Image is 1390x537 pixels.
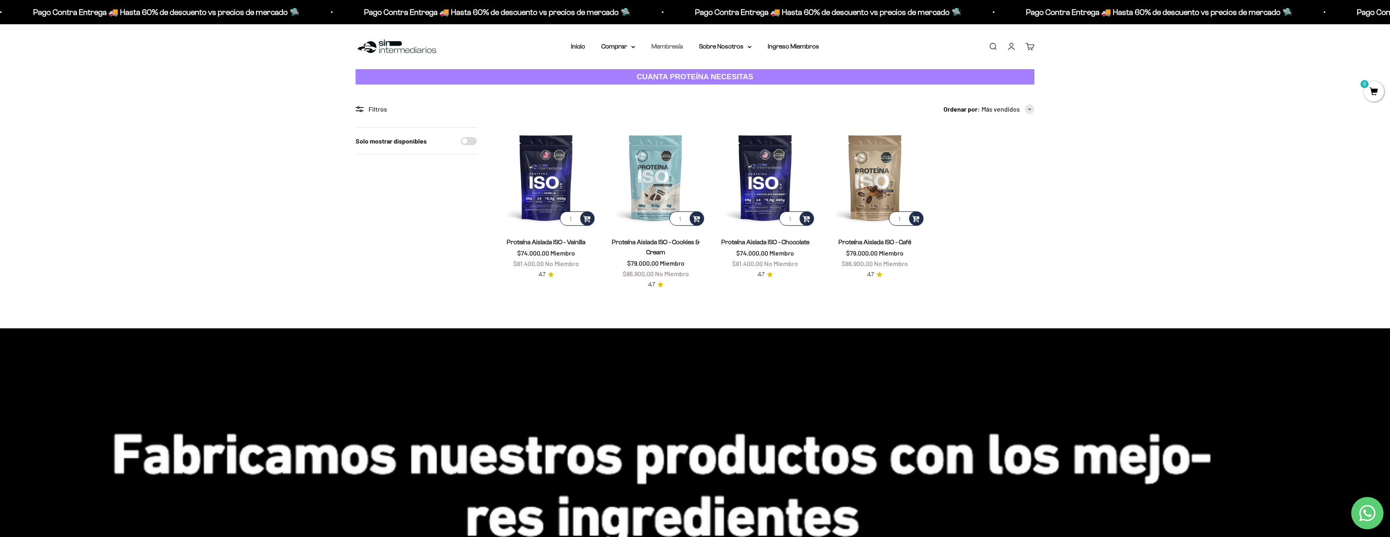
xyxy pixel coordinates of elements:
[838,239,911,245] a: Proteína Aislada ISO - Café
[648,280,663,289] a: 4.74.7 de 5.0 estrellas
[660,259,684,267] span: Miembro
[364,6,630,19] p: Pago Contra Entrega 🚚 Hasta 60% de descuento vs precios de mercado 🛸
[571,43,585,50] a: Inicio
[1026,6,1292,19] p: Pago Contra Entrega 🚚 Hasta 60% de descuento vs precios de mercado 🛸
[513,260,544,267] span: $81.400,00
[356,136,427,146] label: Solo mostrar disponibles
[1364,88,1384,97] a: 0
[981,104,1034,114] button: Más vendidos
[768,43,819,50] a: Ingreso Miembros
[539,270,545,279] span: 4.7
[769,249,794,257] span: Miembro
[874,260,908,267] span: No Miembro
[732,260,763,267] span: $81.400,00
[721,239,809,245] a: Proteína Aislada ISO - Chocolate
[550,249,575,257] span: Miembro
[545,260,579,267] span: No Miembro
[507,239,585,245] a: Proteína Aislada ISO - Vainilla
[648,280,655,289] span: 4.7
[517,249,549,257] span: $74.000,00
[612,239,700,256] a: Proteína Aislada ISO - Cookies & Cream
[623,270,654,277] span: $86.900,00
[846,249,878,257] span: $79.000,00
[736,249,768,257] span: $74.000,00
[655,270,689,277] span: No Miembro
[764,260,798,267] span: No Miembro
[651,43,683,50] a: Membresía
[356,104,477,114] div: Filtros
[944,104,980,114] span: Ordenar por:
[33,6,299,19] p: Pago Contra Entrega 🚚 Hasta 60% de descuento vs precios de mercado 🛸
[699,41,752,52] summary: Sobre Nosotros
[539,270,554,279] a: 4.74.7 de 5.0 estrellas
[867,270,882,279] a: 4.74.7 de 5.0 estrellas
[842,260,873,267] span: $86.900,00
[758,270,764,279] span: 4.7
[601,41,635,52] summary: Comprar
[637,72,754,81] strong: CUANTA PROTEÍNA NECESITAS
[867,270,874,279] span: 4.7
[981,104,1020,114] span: Más vendidos
[695,6,961,19] p: Pago Contra Entrega 🚚 Hasta 60% de descuento vs precios de mercado 🛸
[356,69,1034,85] a: CUANTA PROTEÍNA NECESITAS
[1360,79,1369,89] mark: 0
[627,259,659,267] span: $79.000,00
[879,249,903,257] span: Miembro
[758,270,773,279] a: 4.74.7 de 5.0 estrellas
